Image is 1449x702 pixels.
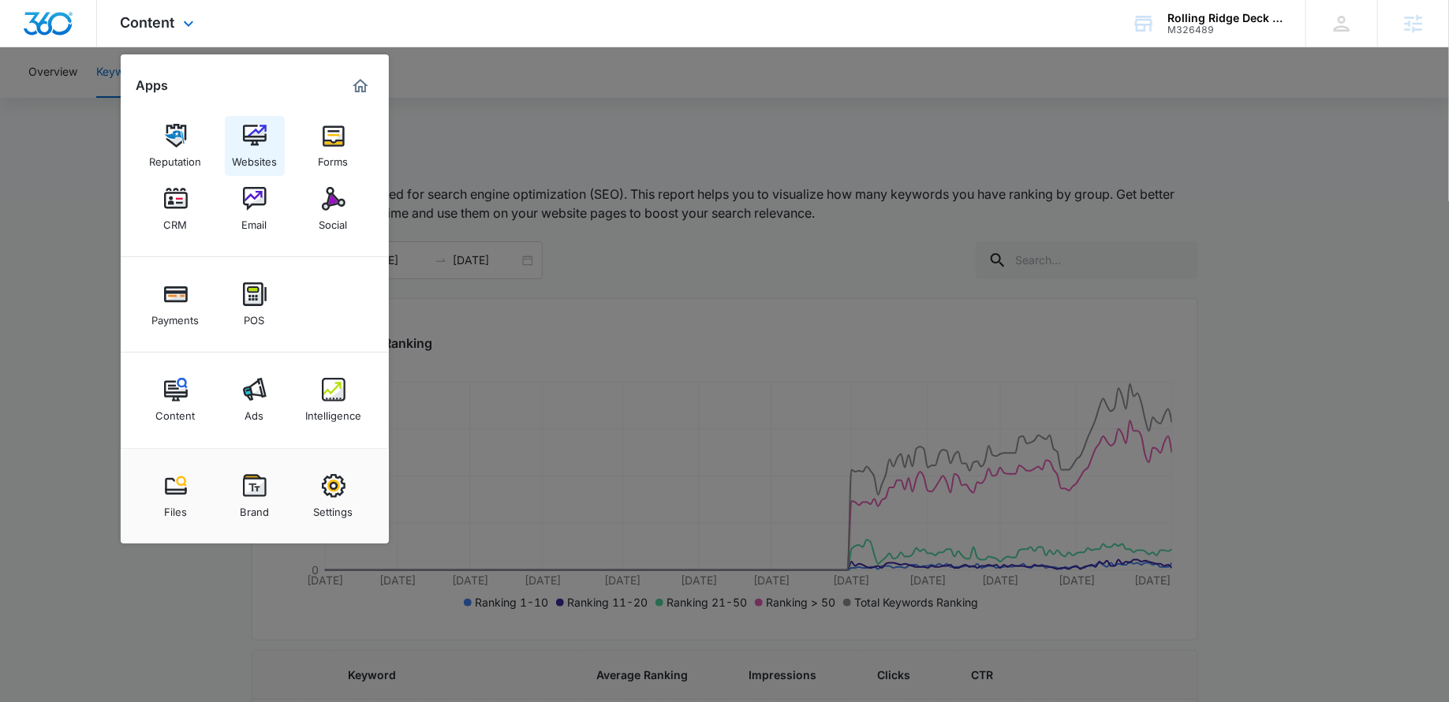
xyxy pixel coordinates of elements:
[146,274,206,334] a: Payments
[164,211,188,231] div: CRM
[121,14,175,31] span: Content
[146,370,206,430] a: Content
[304,370,364,430] a: Intelligence
[146,116,206,176] a: Reputation
[1167,24,1283,35] div: account id
[152,306,200,327] div: Payments
[304,179,364,239] a: Social
[146,466,206,526] a: Files
[1167,12,1283,24] div: account name
[314,498,353,518] div: Settings
[319,211,348,231] div: Social
[348,73,373,99] a: Marketing 360® Dashboard
[305,401,361,422] div: Intelligence
[164,498,187,518] div: Files
[304,466,364,526] a: Settings
[225,274,285,334] a: POS
[240,498,269,518] div: Brand
[225,179,285,239] a: Email
[319,147,349,168] div: Forms
[242,211,267,231] div: Email
[146,179,206,239] a: CRM
[156,401,196,422] div: Content
[150,147,202,168] div: Reputation
[245,306,265,327] div: POS
[225,466,285,526] a: Brand
[304,116,364,176] a: Forms
[245,401,264,422] div: Ads
[136,78,169,93] h2: Apps
[225,116,285,176] a: Websites
[225,370,285,430] a: Ads
[232,147,277,168] div: Websites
